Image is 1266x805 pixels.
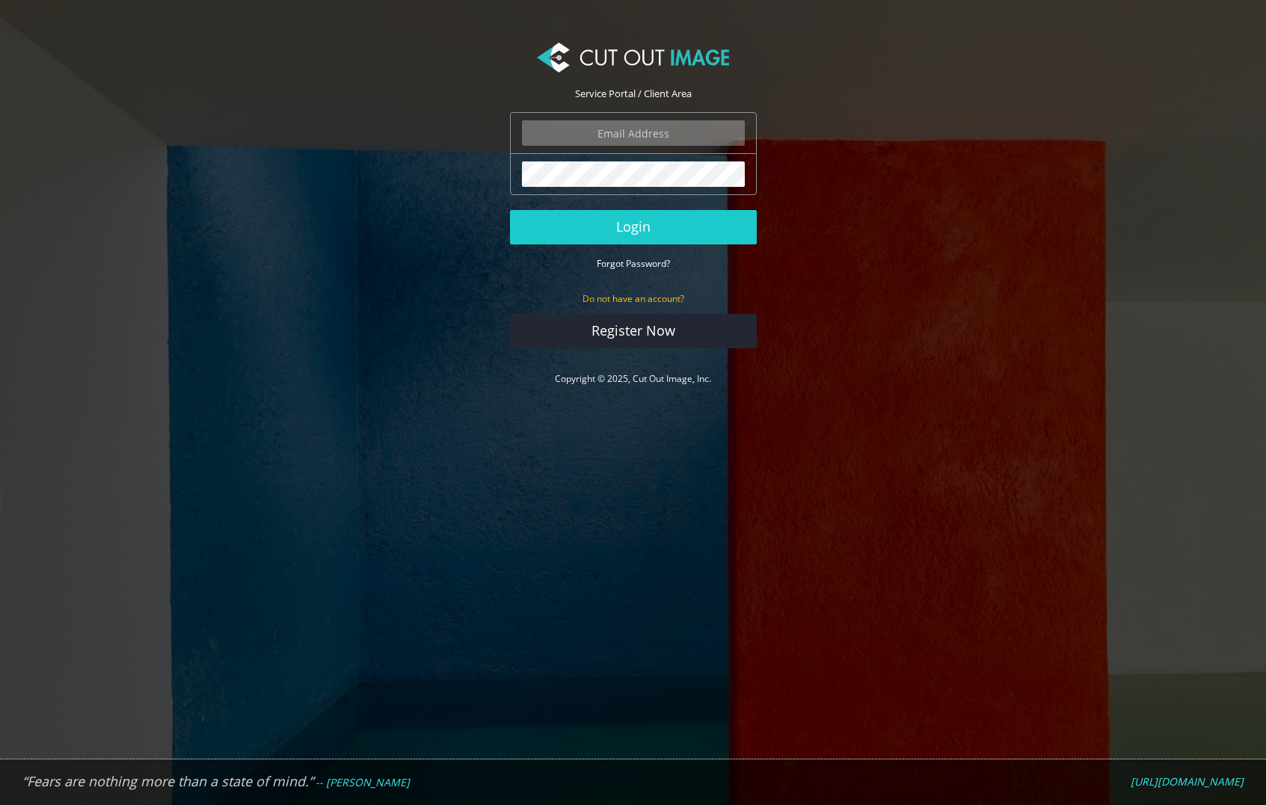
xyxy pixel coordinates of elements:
img: Cut Out Image [537,43,728,73]
em: “Fears are nothing more than a state of mind.” [22,772,313,790]
small: Forgot Password? [597,257,670,270]
em: -- [PERSON_NAME] [316,775,410,789]
input: Email Address [522,120,745,146]
button: Login [510,210,757,244]
a: [URL][DOMAIN_NAME] [1131,775,1244,789]
a: Register Now [510,314,757,348]
a: Forgot Password? [597,256,670,270]
small: Do not have an account? [583,292,684,305]
span: Service Portal / Client Area [575,87,692,100]
a: Copyright © 2025, Cut Out Image, Inc. [555,372,711,385]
